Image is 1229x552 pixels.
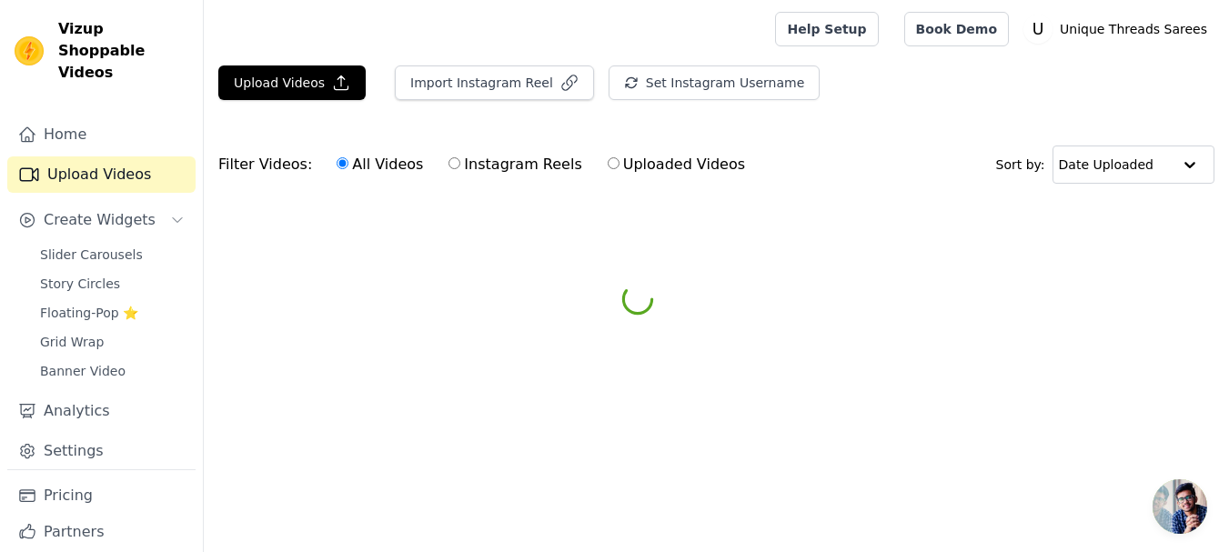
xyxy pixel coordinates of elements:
[1033,20,1044,38] text: U
[775,12,878,46] a: Help Setup
[40,362,126,380] span: Banner Video
[7,393,196,429] a: Analytics
[40,275,120,293] span: Story Circles
[29,242,196,267] a: Slider Carousels
[40,246,143,264] span: Slider Carousels
[29,271,196,296] a: Story Circles
[218,144,755,186] div: Filter Videos:
[448,157,460,169] input: Instagram Reels
[7,116,196,153] a: Home
[904,12,1009,46] a: Book Demo
[996,146,1215,184] div: Sort by:
[448,153,582,176] label: Instagram Reels
[1023,13,1214,45] button: U Unique Threads Sarees
[1053,13,1214,45] p: Unique Threads Sarees
[1153,479,1207,534] div: Open chat
[44,209,156,231] span: Create Widgets
[7,477,196,514] a: Pricing
[7,514,196,550] a: Partners
[29,358,196,384] a: Banner Video
[7,433,196,469] a: Settings
[29,329,196,355] a: Grid Wrap
[218,65,366,100] button: Upload Videos
[15,36,44,65] img: Vizup
[40,304,138,322] span: Floating-Pop ⭐
[29,300,196,326] a: Floating-Pop ⭐
[607,153,746,176] label: Uploaded Videos
[40,333,104,351] span: Grid Wrap
[336,153,424,176] label: All Videos
[608,157,620,169] input: Uploaded Videos
[337,157,348,169] input: All Videos
[58,18,188,84] span: Vizup Shoppable Videos
[395,65,594,100] button: Import Instagram Reel
[609,65,820,100] button: Set Instagram Username
[7,156,196,193] a: Upload Videos
[7,202,196,238] button: Create Widgets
